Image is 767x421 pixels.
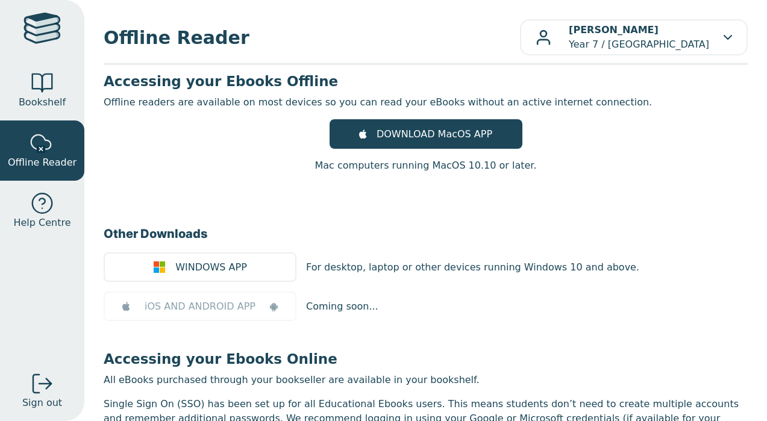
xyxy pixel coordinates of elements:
[104,225,748,243] h3: Other Downloads
[8,155,77,170] span: Offline Reader
[13,216,70,230] span: Help Centre
[520,19,748,55] button: [PERSON_NAME]Year 7 / [GEOGRAPHIC_DATA]
[315,158,536,173] p: Mac computers running MacOS 10.10 or later.
[104,350,748,368] h3: Accessing your Ebooks Online
[175,260,247,275] span: WINDOWS APP
[104,72,748,90] h3: Accessing your Ebooks Offline
[306,299,378,314] p: Coming soon...
[306,260,639,275] p: For desktop, laptop or other devices running Windows 10 and above.
[19,95,66,110] span: Bookshelf
[104,95,748,110] p: Offline readers are available on most devices so you can read your eBooks without an active inter...
[330,119,522,149] a: DOWNLOAD MacOS APP
[145,299,255,314] span: iOS AND ANDROID APP
[569,24,659,36] b: [PERSON_NAME]
[104,252,296,282] a: WINDOWS APP
[377,127,492,142] span: DOWNLOAD MacOS APP
[22,396,62,410] span: Sign out
[104,373,748,387] p: All eBooks purchased through your bookseller are available in your bookshelf.
[569,23,709,52] p: Year 7 / [GEOGRAPHIC_DATA]
[104,24,520,51] span: Offline Reader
